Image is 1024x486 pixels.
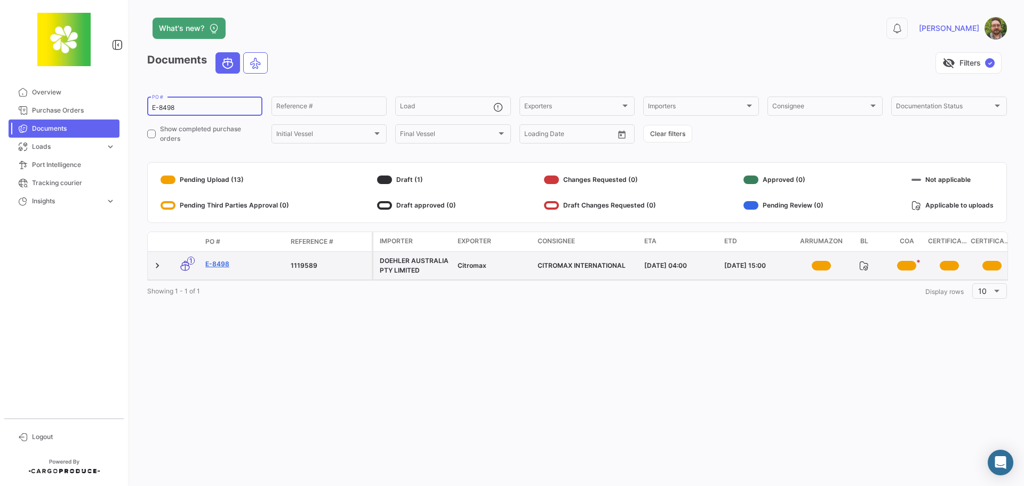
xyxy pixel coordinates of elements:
div: [DATE] 15:00 [724,261,796,270]
input: From [524,132,539,139]
datatable-header-cell: Arrumazon [800,232,843,251]
input: To [547,132,589,139]
span: Exporter [458,236,491,246]
span: Display rows [925,288,964,296]
span: What's new? [159,23,204,34]
span: Insights [32,196,101,206]
datatable-header-cell: Exporter [453,232,533,251]
datatable-header-cell: Certificado Organico [928,232,971,251]
a: Overview [9,83,119,101]
button: Clear filters [643,125,692,142]
div: Not applicable [911,171,994,188]
span: CITROMAX INTERNATIONAL [538,261,626,269]
div: Pending Upload (13) [161,171,289,188]
datatable-header-cell: BL [843,232,885,251]
span: 10 [978,286,987,296]
div: Pending Third Parties Approval (0) [161,197,289,214]
div: Draft (1) [377,171,456,188]
span: Port Intelligence [32,160,115,170]
img: 8664c674-3a9e-46e9-8cba-ffa54c79117b.jfif [37,13,91,66]
button: Air [244,53,267,73]
button: visibility_offFilters✓ [935,52,1002,74]
span: Show completed purchase orders [160,124,262,144]
span: visibility_off [942,57,955,69]
div: Pending Review (0) [743,197,823,214]
div: [DATE] 04:00 [644,261,716,270]
span: Importers [648,104,744,111]
datatable-header-cell: Transport mode [169,237,201,246]
span: Certificado de Fumigacion [971,236,1013,247]
button: Ocean [216,53,239,73]
div: Approved (0) [743,171,823,188]
span: Documents [32,124,115,133]
div: Applicable to uploads [911,197,994,214]
datatable-header-cell: PO # [201,233,286,251]
datatable-header-cell: Importer [373,232,453,251]
span: Reference # [291,237,333,246]
span: PO # [205,237,220,246]
span: Overview [32,87,115,97]
span: ✓ [985,58,995,68]
span: Documentation Status [896,104,992,111]
span: [PERSON_NAME] [919,23,979,34]
button: Open calendar [614,126,630,142]
div: Abrir Intercom Messenger [988,450,1013,475]
datatable-header-cell: Certificado de Fumigacion [971,232,1013,251]
datatable-header-cell: Reference # [286,233,372,251]
span: Purchase Orders [32,106,115,115]
a: Port Intelligence [9,156,119,174]
span: Certificado Organico [928,236,971,247]
span: ETD [724,236,737,246]
button: What's new? [153,18,226,39]
div: Changes Requested (0) [544,171,656,188]
span: Logout [32,432,115,442]
span: Arrumazon [800,236,843,247]
span: Tracking courier [32,178,115,188]
a: Expand/Collapse Row [152,260,163,271]
datatable-header-cell: ETD [720,232,800,251]
span: 1 [187,257,195,265]
span: Final Vessel [400,132,496,139]
div: Draft approved (0) [377,197,456,214]
span: expand_more [106,142,115,152]
span: expand_more [106,196,115,206]
span: Consignee [772,104,868,111]
div: DOEHLER AUSTRALIA PTY LIMITED [380,256,449,275]
span: Exporters [524,104,620,111]
a: E-8498 [205,259,282,269]
a: Tracking courier [9,174,119,192]
div: Draft Changes Requested (0) [544,197,656,214]
datatable-header-cell: ETA [640,232,720,251]
span: Loads [32,142,101,152]
span: COA [900,236,914,247]
a: Purchase Orders [9,101,119,119]
span: Showing 1 - 1 of 1 [147,287,200,295]
a: Documents [9,119,119,138]
span: ETA [644,236,657,246]
span: Initial Vessel [276,132,372,139]
div: Citromax [458,261,529,270]
span: Importer [380,236,413,246]
img: SR.jpg [985,17,1007,39]
datatable-header-cell: Consignee [533,232,640,251]
datatable-header-cell: COA [885,232,928,251]
div: 1119589 [291,261,367,270]
span: Consignee [538,236,575,246]
span: BL [860,236,868,247]
h3: Documents [147,52,271,74]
